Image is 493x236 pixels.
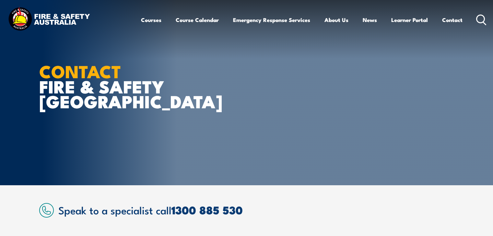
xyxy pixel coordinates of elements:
a: 1300 885 530 [171,201,243,218]
a: About Us [324,11,348,28]
a: Courses [141,11,161,28]
h2: Speak to a specialist call [58,204,454,216]
a: Learner Portal [391,11,428,28]
a: Emergency Response Services [233,11,310,28]
h1: FIRE & SAFETY [GEOGRAPHIC_DATA] [39,63,199,109]
a: Course Calendar [176,11,219,28]
strong: CONTACT [39,57,121,84]
a: Contact [442,11,463,28]
a: News [363,11,377,28]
